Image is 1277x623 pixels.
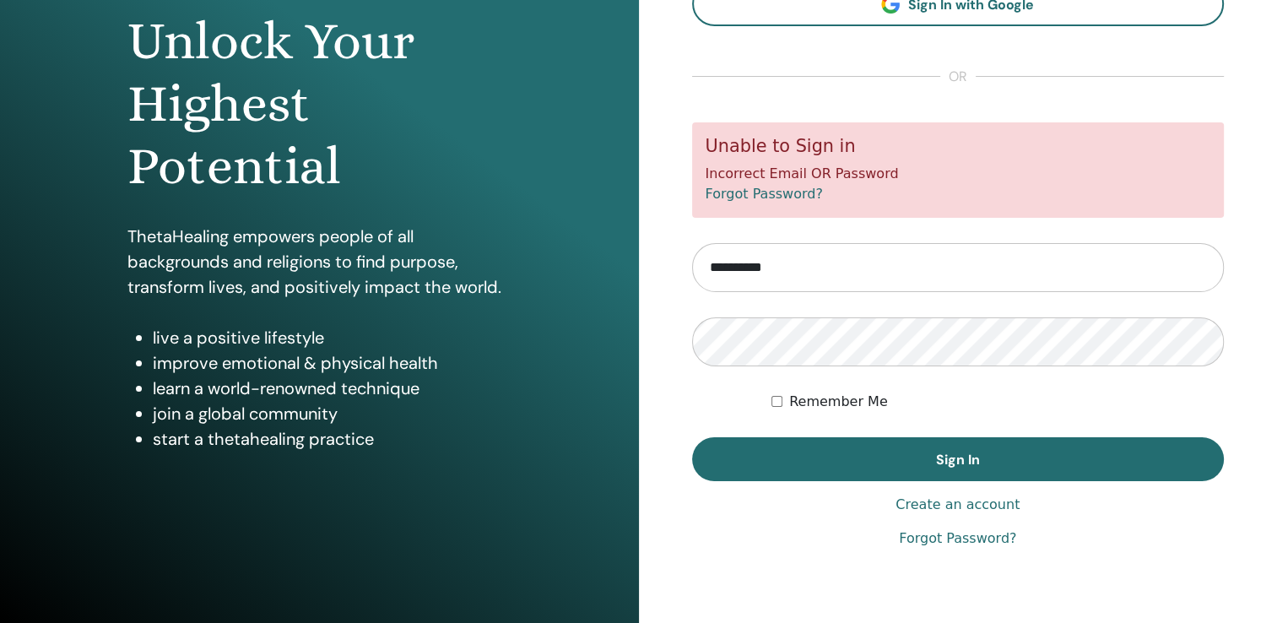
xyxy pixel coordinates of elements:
li: start a thetahealing practice [153,426,511,452]
a: Forgot Password? [706,186,823,202]
li: live a positive lifestyle [153,325,511,350]
li: learn a world-renowned technique [153,376,511,401]
p: ThetaHealing empowers people of all backgrounds and religions to find purpose, transform lives, a... [127,224,511,300]
li: improve emotional & physical health [153,350,511,376]
div: Keep me authenticated indefinitely or until I manually logout [771,392,1224,412]
label: Remember Me [789,392,888,412]
span: or [940,67,976,87]
a: Forgot Password? [899,528,1016,549]
span: Sign In [936,451,980,469]
a: Create an account [896,495,1020,515]
li: join a global community [153,401,511,426]
div: Incorrect Email OR Password [692,122,1225,218]
h5: Unable to Sign in [706,136,1211,157]
button: Sign In [692,437,1225,481]
h1: Unlock Your Highest Potential [127,10,511,198]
